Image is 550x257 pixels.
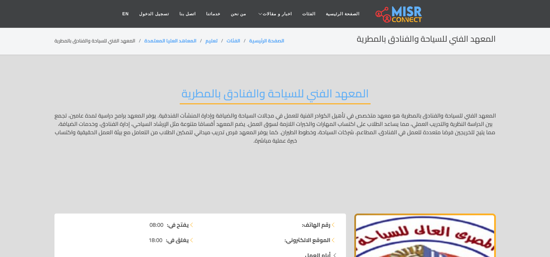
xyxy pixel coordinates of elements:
[117,7,134,21] a: EN
[167,220,189,229] strong: يفتح في:
[302,220,330,229] strong: رقم الهاتف:
[201,7,226,21] a: خدماتنا
[297,7,321,21] a: الفئات
[227,36,240,45] a: الفئات
[249,36,284,45] a: الصفحة الرئيسية
[174,7,201,21] a: اتصل بنا
[263,11,292,17] span: اخبار و مقالات
[144,36,196,45] a: المعاهد العليا المعتمدة
[150,220,163,229] span: 08:00
[226,7,251,21] a: من نحن
[54,37,144,45] li: المعهد الفني للسياحة والفنادق بالمطرية
[251,7,297,21] a: اخبار و مقالات
[321,7,365,21] a: الصفحة الرئيسية
[375,5,422,23] img: main.misr_connect
[149,236,162,244] span: 18:00
[285,236,330,244] strong: الموقع الالكتروني:
[180,87,371,104] h2: المعهد الفني للسياحة والفنادق بالمطرية
[166,236,189,244] strong: يغلق في:
[54,111,496,203] p: المعهد الفني للسياحة والفنادق بالمطرية هو معهد متخصص في تأهيل الكوادر الفنية للعمل في مجالات السي...
[357,34,496,44] h2: المعهد الفني للسياحة والفنادق بالمطرية
[205,36,218,45] a: تعليم
[134,7,174,21] a: تسجيل الدخول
